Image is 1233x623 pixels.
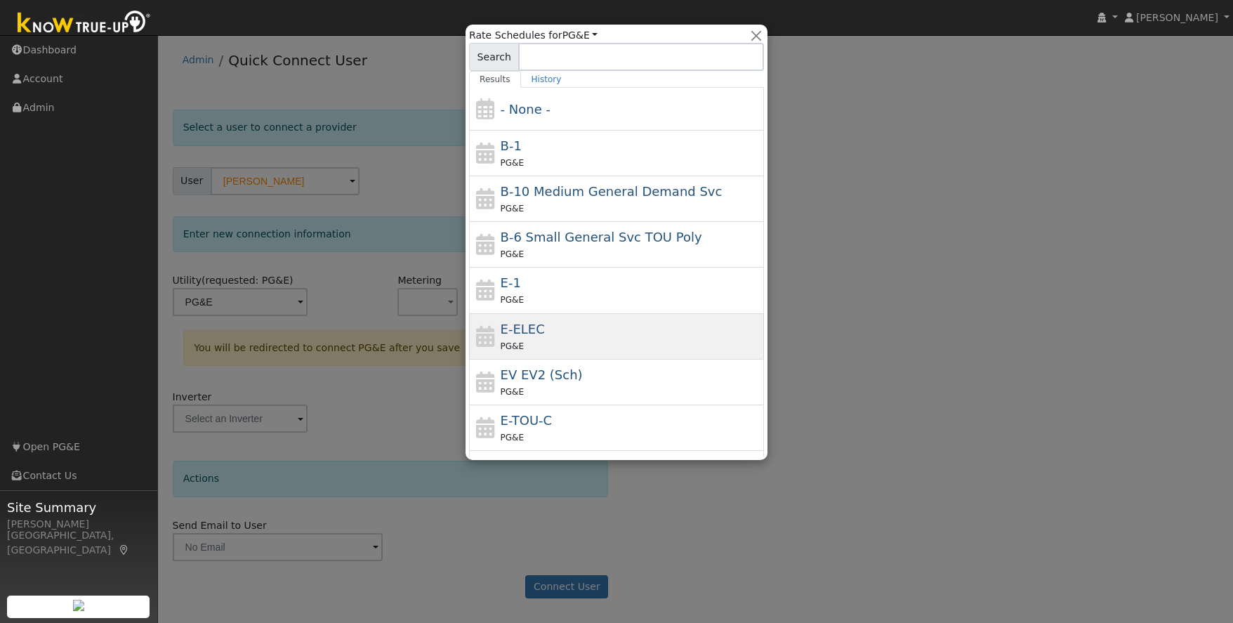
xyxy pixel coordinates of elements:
[501,413,553,428] span: E-TOU-C
[1136,12,1218,23] span: [PERSON_NAME]
[501,275,521,290] span: E-1
[501,158,524,168] span: PG&E
[501,322,545,336] span: E-ELEC
[501,387,524,397] span: PG&E
[501,367,583,382] span: Electric Vehicle EV2 (Sch)
[7,517,150,532] div: [PERSON_NAME]
[562,29,598,41] a: PG&E
[501,138,522,153] span: B-1
[501,433,524,442] span: PG&E
[469,28,598,43] span: Rate Schedules for
[501,230,702,244] span: B-6 Small General Service TOU Poly Phase
[7,528,150,558] div: [GEOGRAPHIC_DATA], [GEOGRAPHIC_DATA]
[73,600,84,611] img: retrieve
[7,498,150,517] span: Site Summary
[521,71,572,88] a: History
[469,71,521,88] a: Results
[501,341,524,351] span: PG&E
[469,43,519,71] span: Search
[501,295,524,305] span: PG&E
[11,8,158,39] img: Know True-Up
[118,544,131,556] a: Map
[501,204,524,214] span: PG&E
[501,249,524,259] span: PG&E
[501,102,550,117] span: - None -
[501,184,723,199] span: B-10 Medium General Demand Service (Primary Voltage)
